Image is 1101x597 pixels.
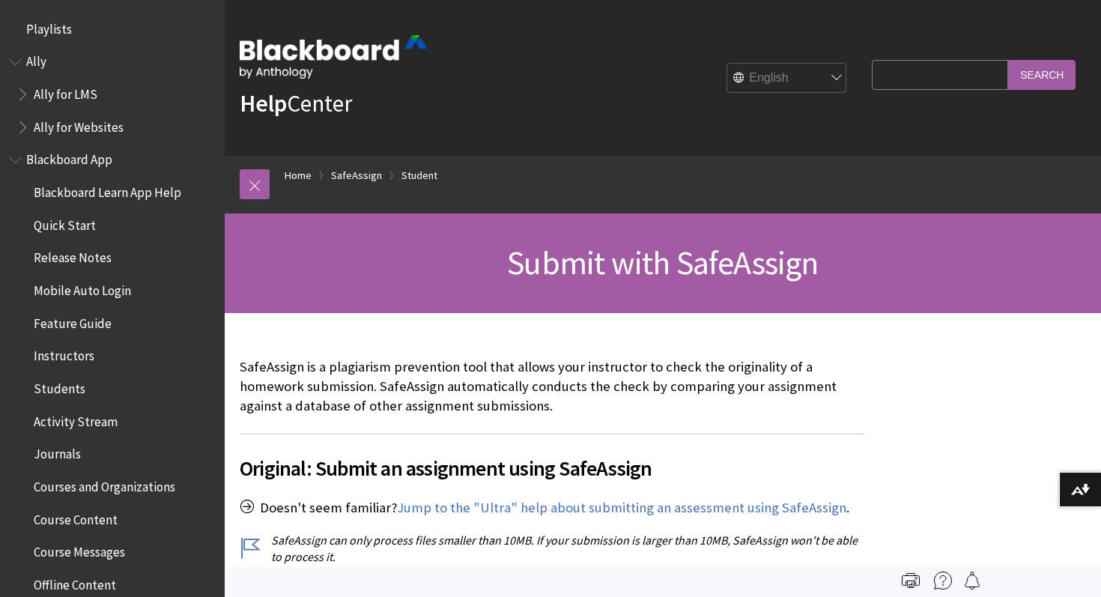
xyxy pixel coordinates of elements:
[34,572,116,593] span: Offline Content
[934,572,952,590] img: More help
[26,148,112,168] span: Blackboard App
[34,278,131,298] span: Mobile Auto Login
[34,180,181,200] span: Blackboard Learn App Help
[34,311,112,331] span: Feature Guide
[240,532,864,566] p: SafeAssign can only process files smaller than 10MB. If your submission is larger than 10MB, Safe...
[1008,60,1076,89] input: Search
[902,572,920,590] img: Print
[963,572,981,590] img: Follow this page
[26,49,46,70] span: Ally
[34,442,81,462] span: Journals
[240,35,427,79] img: Blackboard by Anthology
[34,344,94,364] span: Instructors
[34,507,118,527] span: Course Content
[34,540,125,560] span: Course Messages
[34,246,112,266] span: Release Notes
[401,166,437,185] a: Student
[34,82,97,102] span: Ally for LMS
[240,88,352,118] a: HelpCenter
[26,16,72,37] span: Playlists
[727,64,847,94] select: Site Language Selector
[397,499,846,517] a: Jump to the "Ultra" help about submitting an assessment using SafeAssign
[9,16,216,42] nav: Book outline for Playlists
[34,409,118,429] span: Activity Stream
[285,166,312,185] a: Home
[34,376,85,396] span: Students
[34,115,124,135] span: Ally for Websites
[240,357,864,416] p: SafeAssign is a plagiarism prevention tool that allows your instructor to check the originality o...
[331,166,382,185] a: SafeAssign
[507,242,818,283] span: Submit with SafeAssign
[9,49,216,140] nav: Book outline for Anthology Ally Help
[240,452,864,484] span: Original: Submit an assignment using SafeAssign
[240,498,864,518] p: Doesn't seem familiar? .
[34,474,175,494] span: Courses and Organizations
[240,88,287,118] strong: Help
[34,213,96,233] span: Quick Start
